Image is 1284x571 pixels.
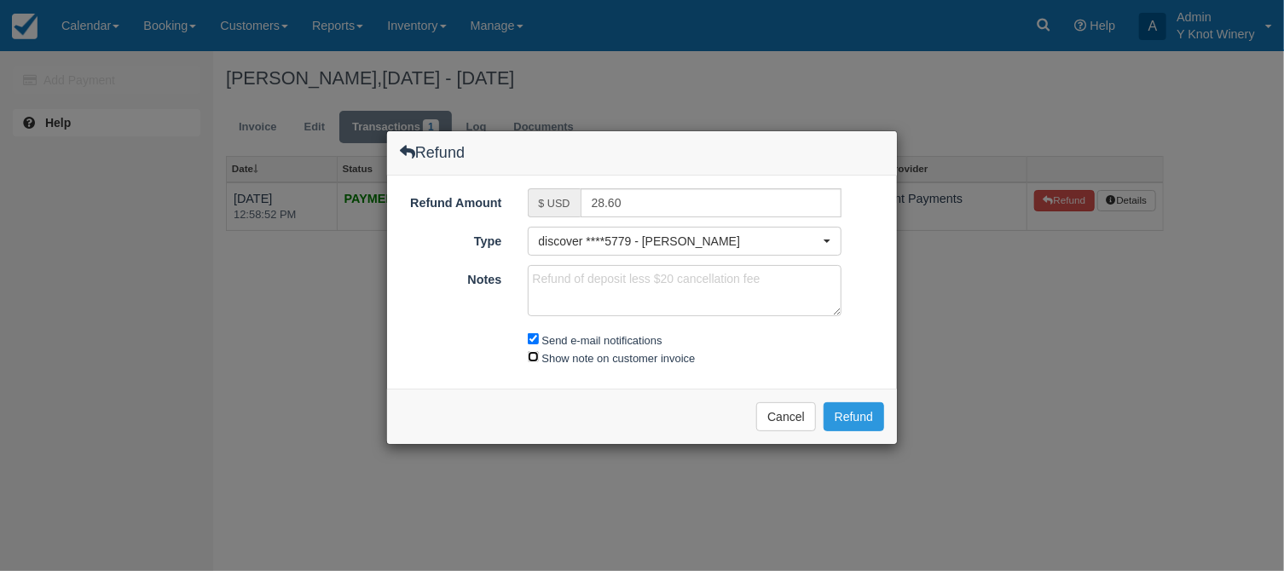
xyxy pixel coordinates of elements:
label: Show note on customer invoice [542,352,696,365]
button: Cancel [756,402,816,431]
input: Valid number required. [581,188,842,217]
h4: Refund [400,144,465,161]
button: discover ****5779 - [PERSON_NAME] [528,227,842,256]
label: Refund Amount [387,188,515,212]
label: Notes [387,265,515,289]
span: discover ****5779 - [PERSON_NAME] [539,233,820,250]
label: Type [387,227,515,251]
button: Refund [824,402,884,431]
small: $ USD [539,198,570,210]
label: Send e-mail notifications [542,334,662,347]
